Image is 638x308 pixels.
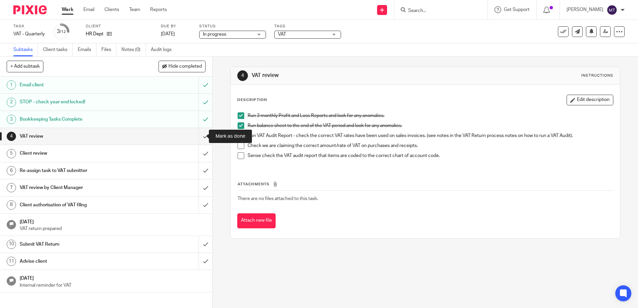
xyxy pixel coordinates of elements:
[252,72,439,79] h1: VAT review
[13,5,47,14] img: Pixie
[567,6,603,13] p: [PERSON_NAME]
[60,30,66,34] small: /12
[407,8,467,14] input: Search
[248,112,613,119] p: Run 3 monthly Profit and Loss Reports and look for any anomalies.
[278,32,286,37] span: VAT
[20,183,134,193] h1: VAT review by Client Manager
[248,142,613,149] p: Check we are claiming the correct amount/rate of VAT on purchases and receipts.
[161,24,191,29] label: Due by
[238,196,318,201] span: There are no files attached to this task.
[20,200,134,210] h1: Client authorisation of VAT filing
[7,132,16,141] div: 4
[20,282,206,289] p: Internal reminder for VAT
[83,6,94,13] a: Email
[7,149,16,158] div: 5
[7,257,16,266] div: 11
[7,80,16,90] div: 1
[237,70,248,81] div: 4
[43,43,73,56] a: Client tasks
[20,97,134,107] h1: STOP - check year end locked!
[169,64,202,69] span: Hide completed
[7,98,16,107] div: 2
[274,24,341,29] label: Tags
[7,61,43,72] button: + Add subtask
[151,43,177,56] a: Audit logs
[567,95,613,105] button: Edit description
[20,80,134,90] h1: Email client
[20,131,134,141] h1: VAT review
[20,239,134,249] h1: Submit VAT Return
[199,24,266,29] label: Status
[20,273,206,282] h1: [DATE]
[7,166,16,175] div: 6
[129,6,140,13] a: Team
[86,24,152,29] label: Client
[101,43,116,56] a: Files
[20,256,134,266] h1: Advise client
[504,7,530,12] span: Get Support
[121,43,146,56] a: Notes (0)
[13,24,45,29] label: Task
[13,43,38,56] a: Subtasks
[248,122,613,129] p: Run balance sheet to the end of the VAT period and look for any anomalies.
[7,240,16,249] div: 10
[7,200,16,210] div: 8
[607,5,617,15] img: svg%3E
[86,31,103,37] p: HR Dept
[7,183,16,192] div: 7
[20,114,134,124] h1: Bookkeeping Tasks Complete
[62,6,73,13] a: Work
[150,6,167,13] a: Reports
[238,182,270,186] span: Attachments
[158,61,206,72] button: Hide completed
[78,43,96,56] a: Emails
[248,152,613,159] p: Sense check the VAT audit report that items are coded to the correct chart of account code.
[203,32,226,37] span: In progress
[20,148,134,158] h1: Client review
[237,97,267,103] p: Description
[581,73,613,78] div: Instructions
[20,225,206,232] p: VAT return prepared
[237,213,276,228] button: Attach new file
[20,166,134,176] h1: Re-assign task to VAT submitter
[7,115,16,124] div: 3
[20,217,206,225] h1: [DATE]
[13,31,45,37] div: VAT - Quarterly
[161,32,175,36] span: [DATE]
[57,28,66,35] div: 3
[104,6,119,13] a: Clients
[248,132,613,139] p: Run VAT Audit Report - check the correct VAT rates have been used on sales invoices. (see notes i...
